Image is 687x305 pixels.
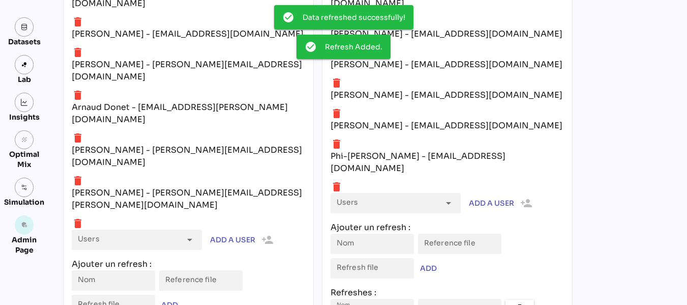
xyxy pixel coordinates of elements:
span: Add a user [469,197,514,209]
div: Phi-[PERSON_NAME] - [EMAIL_ADDRESS][DOMAIN_NAME] [331,150,564,175]
div: [PERSON_NAME] - [PERSON_NAME][EMAIL_ADDRESS][DOMAIN_NAME] [72,59,305,83]
i: admin_panel_settings [21,221,28,229]
i: delete [331,138,343,150]
div: [PERSON_NAME] - [PERSON_NAME][EMAIL_ADDRESS][DOMAIN_NAME] [72,144,305,169]
button: Add a user [467,193,534,213]
img: graph.svg [21,99,28,106]
i: delete [72,89,84,101]
i: delete [331,181,343,193]
i: check_circle [305,41,317,53]
img: data.svg [21,23,28,31]
div: Lab [13,74,36,85]
input: Nom [337,234,408,254]
span: Add a user [210,234,255,246]
i: delete [331,107,343,120]
div: Insights [9,112,40,122]
i: arrow_drop_down [442,197,455,209]
div: Optimal Mix [4,149,44,170]
i: grain [21,136,28,144]
button: ADD [418,260,439,276]
div: Arnaud Donet - [EMAIL_ADDRESS][PERSON_NAME][DOMAIN_NAME] [72,101,305,126]
div: [PERSON_NAME] - [EMAIL_ADDRESS][DOMAIN_NAME] [72,28,304,40]
i: arrow_drop_down [184,234,196,246]
i: check_circle [282,11,294,23]
i: delete [72,132,84,144]
i: delete [331,77,343,89]
div: [PERSON_NAME] - [EMAIL_ADDRESS][DOMAIN_NAME] [331,59,562,71]
img: settings.svg [21,184,28,191]
div: Datasets [8,37,41,47]
div: Simulation [4,197,44,207]
div: Refresh Added. [325,38,382,57]
span: ADD [420,262,437,274]
div: [PERSON_NAME] - [EMAIL_ADDRESS][DOMAIN_NAME] [331,89,562,101]
div: Admin Page [4,235,44,255]
i: delete [72,217,84,230]
i: delete [72,46,84,59]
div: Refreshes : [331,287,564,299]
button: Add a user [208,230,276,250]
div: Ajouter un refresh : [72,258,305,270]
div: [PERSON_NAME] - [EMAIL_ADDRESS][DOMAIN_NAME] [331,28,562,40]
i: delete [72,175,84,187]
img: lab.svg [21,61,28,68]
input: Nom [78,270,149,291]
i: person_add [514,197,532,209]
i: person_add [255,234,274,246]
i: delete [72,16,84,28]
div: Ajouter un refresh : [331,221,564,234]
div: [PERSON_NAME] - [EMAIL_ADDRESS][DOMAIN_NAME] [331,120,562,132]
div: [PERSON_NAME] - [PERSON_NAME][EMAIL_ADDRESS][PERSON_NAME][DOMAIN_NAME] [72,187,305,211]
div: Data refreshed successfully! [303,8,405,27]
